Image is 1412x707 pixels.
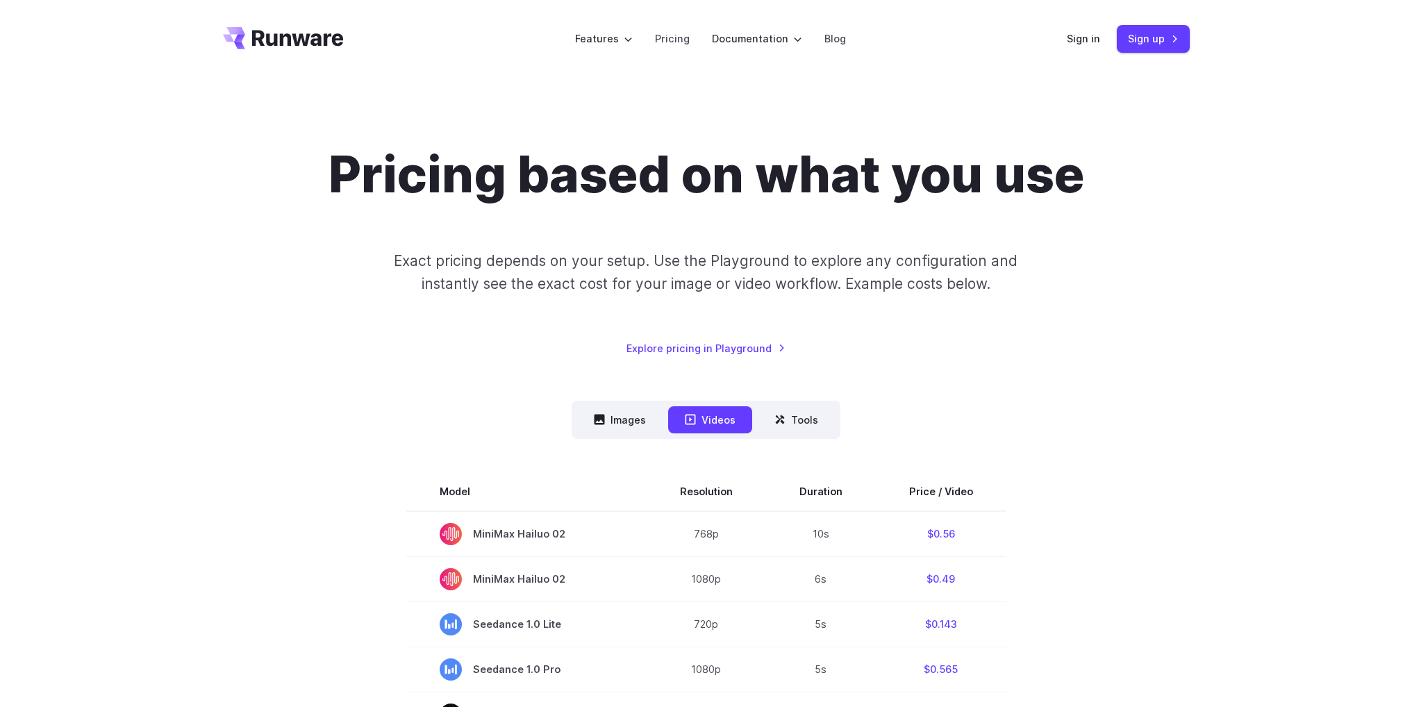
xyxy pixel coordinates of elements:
[647,647,766,692] td: 1080p
[766,647,876,692] td: 5s
[1067,31,1100,47] a: Sign in
[223,27,344,49] a: Go to /
[876,472,1006,511] th: Price / Video
[647,601,766,647] td: 720p
[766,511,876,557] td: 10s
[712,31,802,47] label: Documentation
[766,601,876,647] td: 5s
[766,472,876,511] th: Duration
[406,472,647,511] th: Model
[876,601,1006,647] td: $0.143
[758,406,835,433] button: Tools
[824,31,846,47] a: Blog
[876,556,1006,601] td: $0.49
[876,511,1006,557] td: $0.56
[766,556,876,601] td: 6s
[440,523,613,545] span: MiniMax Hailuo 02
[577,406,663,433] button: Images
[647,472,766,511] th: Resolution
[626,340,786,356] a: Explore pricing in Playground
[440,568,613,590] span: MiniMax Hailuo 02
[367,249,1044,296] p: Exact pricing depends on your setup. Use the Playground to explore any configuration and instantl...
[876,647,1006,692] td: $0.565
[575,31,633,47] label: Features
[647,511,766,557] td: 768p
[655,31,690,47] a: Pricing
[440,658,613,681] span: Seedance 1.0 Pro
[440,613,613,635] span: Seedance 1.0 Lite
[647,556,766,601] td: 1080p
[329,144,1084,205] h1: Pricing based on what you use
[668,406,752,433] button: Videos
[1117,25,1190,52] a: Sign up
